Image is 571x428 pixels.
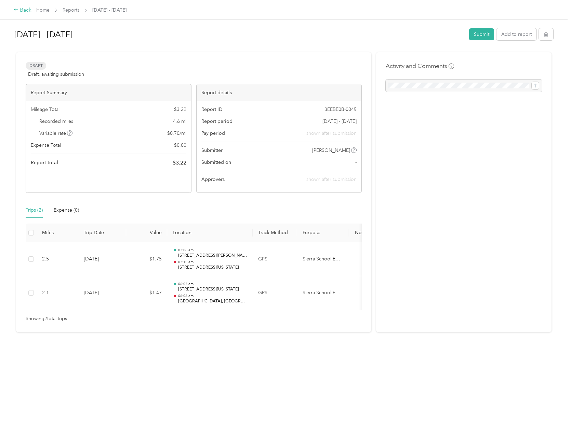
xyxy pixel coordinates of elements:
td: Sierra School Equipment [297,242,348,276]
p: [STREET_ADDRESS][US_STATE] [178,265,247,271]
p: 06:06 am [178,294,247,298]
td: [DATE] [78,242,126,276]
span: Variable rate [39,130,73,137]
span: Showing 2 total trips [26,315,67,323]
a: Reports [63,7,79,13]
span: Recorded miles [39,118,73,125]
span: Expense Total [31,142,61,149]
td: Sierra School Equipment [297,276,348,310]
p: [STREET_ADDRESS][US_STATE] [178,286,247,293]
span: $ 3.22 [173,159,186,167]
span: Submitted on [201,159,231,166]
span: 3EEBE0B-0045 [324,106,357,113]
td: GPS [253,276,297,310]
th: Notes [348,224,374,242]
span: Submitter [201,147,223,154]
a: Home [36,7,50,13]
span: Draft [26,62,46,70]
th: Location [167,224,253,242]
p: [GEOGRAPHIC_DATA], [GEOGRAPHIC_DATA], [GEOGRAPHIC_DATA] [178,298,247,304]
span: [PERSON_NAME] [312,147,350,154]
div: Trips (2) [26,206,43,214]
span: Pay period [201,130,225,137]
span: $ 0.00 [174,142,186,149]
p: 06:03 am [178,282,247,286]
td: GPS [253,242,297,276]
td: 2.1 [37,276,78,310]
iframe: Everlance-gr Chat Button Frame [533,390,571,428]
span: Report period [201,118,233,125]
button: Add to report [496,28,536,40]
td: 2.5 [37,242,78,276]
span: Draft, awaiting submission [28,71,84,78]
span: [DATE] - [DATE] [322,118,357,125]
button: Submit [469,28,494,40]
span: $ 0.70 / mi [167,130,186,137]
td: [DATE] [78,276,126,310]
span: 4.6 mi [173,118,186,125]
span: shown after submission [306,130,357,137]
p: [STREET_ADDRESS][PERSON_NAME] [178,253,247,259]
div: Report details [197,84,362,101]
p: 07:12 am [178,260,247,265]
td: $1.47 [126,276,167,310]
span: Report total [31,159,58,166]
div: Expense (0) [54,206,79,214]
th: Miles [37,224,78,242]
span: [DATE] - [DATE] [92,6,127,14]
h1: Sep 29 - Oct 5, 2025 [14,26,464,43]
div: Report Summary [26,84,191,101]
td: $1.75 [126,242,167,276]
th: Trip Date [78,224,126,242]
th: Purpose [297,224,348,242]
p: 07:08 am [178,248,247,253]
div: Back [14,6,31,14]
th: Track Method [253,224,297,242]
th: Value [126,224,167,242]
span: - [355,159,357,166]
span: Report ID [201,106,223,113]
span: Mileage Total [31,106,59,113]
span: shown after submission [306,176,357,182]
span: $ 3.22 [174,106,186,113]
span: Approvers [201,176,225,183]
h4: Activity and Comments [386,62,454,70]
